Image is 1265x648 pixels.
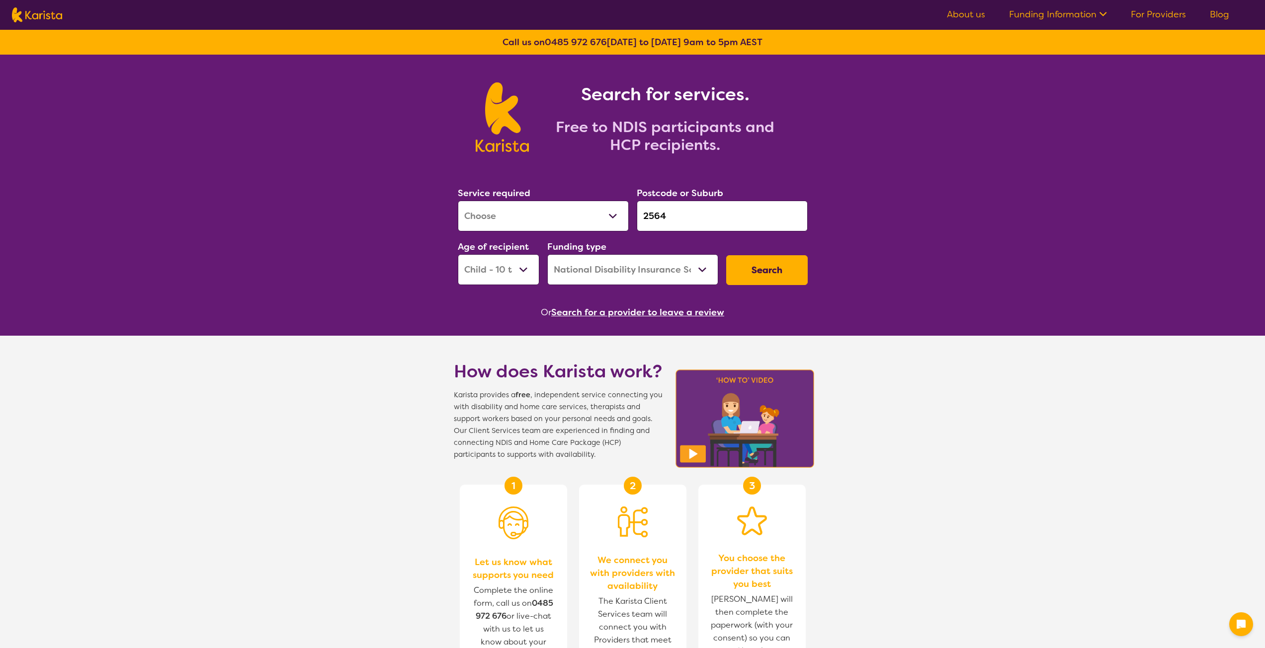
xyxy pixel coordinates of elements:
input: Type [637,201,808,231]
button: Search for a provider to leave a review [551,305,724,320]
a: Blog [1210,8,1229,20]
label: Age of recipient [458,241,529,253]
a: About us [947,8,985,20]
b: free [515,390,530,400]
img: Star icon [737,506,767,535]
img: Karista video [673,366,818,471]
h1: How does Karista work? [454,360,663,383]
label: Postcode or Suburb [637,187,723,199]
div: 2 [624,477,642,495]
img: Karista logo [12,7,62,22]
img: Person with headset icon [499,506,528,539]
h2: Free to NDIS participants and HCP recipients. [541,118,789,154]
div: 1 [505,477,522,495]
a: Funding Information [1009,8,1107,20]
div: 3 [743,477,761,495]
img: Person being matched to services icon [618,506,648,537]
span: Let us know what supports you need [470,556,557,581]
label: Service required [458,187,530,199]
span: We connect you with providers with availability [589,554,676,592]
b: Call us on [DATE] to [DATE] 9am to 5pm AEST [503,36,762,48]
label: Funding type [547,241,606,253]
a: For Providers [1131,8,1186,20]
img: Karista logo [476,82,529,152]
span: You choose the provider that suits you best [708,552,796,590]
span: Karista provides a , independent service connecting you with disability and home care services, t... [454,389,663,461]
a: 0485 972 676 [545,36,607,48]
span: Or [541,305,551,320]
button: Search [726,255,808,285]
h1: Search for services. [541,82,789,106]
